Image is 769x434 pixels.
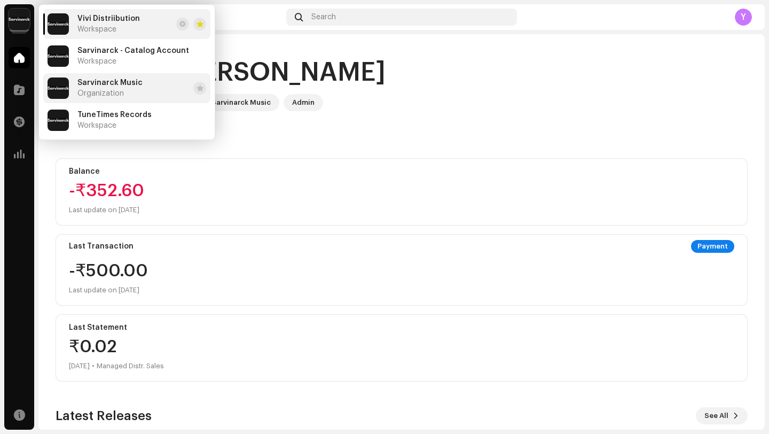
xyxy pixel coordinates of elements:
div: Sarvinarck Music [211,96,271,109]
img: 537129df-5630-4d26-89eb-56d9d044d4fa [48,45,69,67]
span: Vivi Distriibution [77,14,140,23]
span: Workspace [77,121,116,130]
div: [DATE] [69,360,90,373]
span: Sarvinarck Music [77,79,143,87]
re-o-card-value: Last Statement [56,314,748,382]
img: 537129df-5630-4d26-89eb-56d9d044d4fa [48,110,69,131]
re-o-card-value: Balance [56,158,748,226]
span: Search [311,13,336,21]
span: Workspace [77,25,116,34]
div: Hi, [PERSON_NAME] [137,56,386,90]
span: See All [704,405,728,427]
div: Last update on [DATE] [69,284,148,297]
div: Last update on [DATE] [69,204,734,216]
span: Organization [77,89,124,98]
div: Managed Distr. Sales [97,360,164,373]
div: Payment [691,240,734,253]
button: See All [696,407,748,424]
h3: Latest Releases [56,407,152,424]
div: Last Statement [69,323,734,332]
div: Admin [292,96,315,109]
div: Last Transaction [69,242,134,251]
img: 537129df-5630-4d26-89eb-56d9d044d4fa [48,77,69,99]
span: TuneTimes Records [77,111,152,119]
img: 537129df-5630-4d26-89eb-56d9d044d4fa [9,9,30,30]
div: Balance [69,167,734,176]
span: Workspace [77,57,116,66]
div: Y [735,9,752,26]
span: Sarvinarck - Catalog Account [77,46,189,55]
img: 537129df-5630-4d26-89eb-56d9d044d4fa [48,13,69,35]
div: • [92,360,95,373]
